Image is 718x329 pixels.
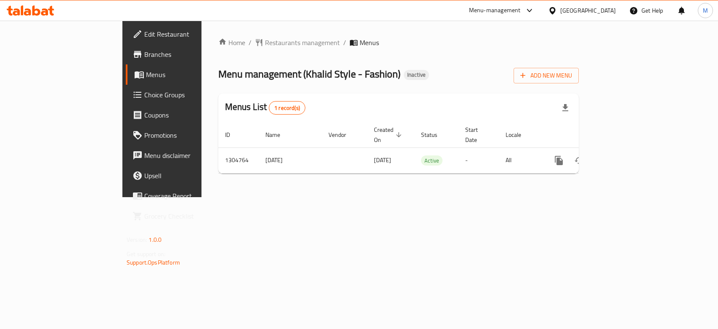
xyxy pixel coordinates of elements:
[560,6,616,15] div: [GEOGRAPHIC_DATA]
[218,37,579,48] nav: breadcrumb
[126,105,242,125] a: Coupons
[144,150,236,160] span: Menu disclaimer
[126,186,242,206] a: Coverage Report
[343,37,346,48] li: /
[148,234,162,245] span: 1.0.0
[374,155,391,166] span: [DATE]
[499,147,542,173] td: All
[144,110,236,120] span: Coupons
[126,166,242,186] a: Upsell
[127,234,147,245] span: Version:
[458,147,499,173] td: -
[144,211,236,221] span: Grocery Checklist
[549,150,569,171] button: more
[146,70,236,80] span: Menus
[144,191,236,201] span: Coverage Report
[374,125,404,145] span: Created On
[259,147,322,173] td: [DATE]
[144,29,236,39] span: Edit Restaurant
[703,6,708,15] span: M
[421,155,442,166] div: Active
[249,37,252,48] li: /
[329,130,357,140] span: Vendor
[404,71,429,78] span: Inactive
[569,150,589,171] button: Change Status
[465,125,489,145] span: Start Date
[126,44,242,64] a: Branches
[255,37,340,48] a: Restaurants management
[269,104,305,112] span: 1 record(s)
[126,145,242,166] a: Menu disclaimer
[144,90,236,100] span: Choice Groups
[225,130,241,140] span: ID
[218,64,400,83] span: Menu management ( Khalid Style - Fashion )
[127,257,180,268] a: Support.OpsPlatform
[421,130,448,140] span: Status
[506,130,532,140] span: Locale
[144,130,236,140] span: Promotions
[126,85,242,105] a: Choice Groups
[144,171,236,181] span: Upsell
[126,125,242,145] a: Promotions
[421,156,442,166] span: Active
[126,64,242,85] a: Menus
[542,122,636,148] th: Actions
[218,122,636,174] table: enhanced table
[514,68,579,83] button: Add New Menu
[126,206,242,226] a: Grocery Checklist
[555,98,575,118] div: Export file
[269,101,305,115] div: Total records count
[225,101,305,115] h2: Menus List
[144,49,236,59] span: Branches
[126,24,242,44] a: Edit Restaurant
[360,37,379,48] span: Menus
[469,5,521,16] div: Menu-management
[520,70,572,81] span: Add New Menu
[404,70,429,80] div: Inactive
[265,37,340,48] span: Restaurants management
[127,249,165,259] span: Get support on:
[265,130,291,140] span: Name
